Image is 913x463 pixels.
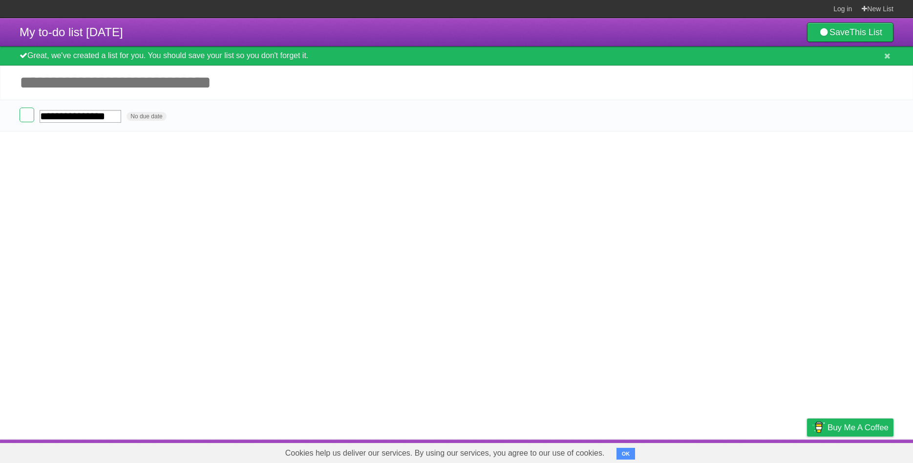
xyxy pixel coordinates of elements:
a: Suggest a feature [832,442,893,461]
span: My to-do list [DATE] [20,25,123,39]
a: SaveThis List [807,22,893,42]
b: This List [849,27,882,37]
label: Done [20,108,34,122]
a: Terms [761,442,783,461]
button: OK [616,448,636,460]
a: Privacy [794,442,820,461]
a: Buy me a coffee [807,419,893,437]
span: Buy me a coffee [828,419,889,436]
img: Buy me a coffee [812,419,825,436]
a: About [677,442,698,461]
span: No due date [127,112,166,121]
a: Developers [709,442,749,461]
span: Cookies help us deliver our services. By using our services, you agree to our use of cookies. [276,443,615,463]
